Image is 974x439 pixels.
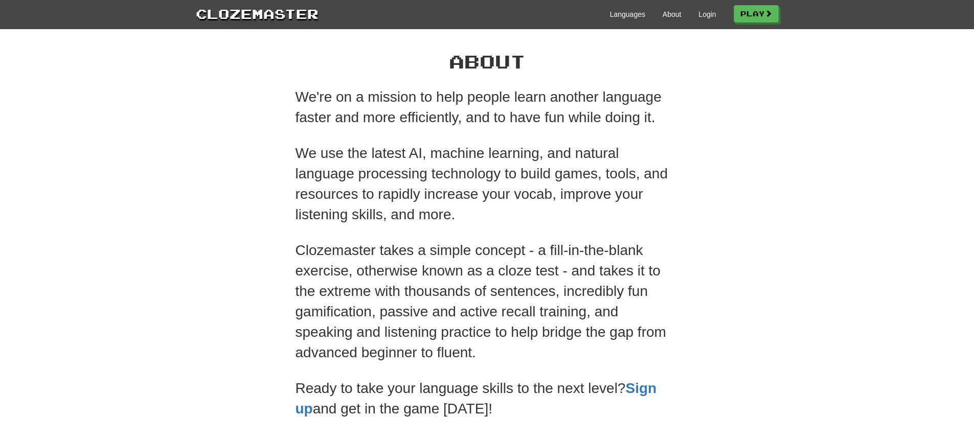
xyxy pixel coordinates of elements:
a: About [663,9,682,19]
a: Clozemaster [196,4,319,23]
h1: About [296,51,679,72]
a: Sign up [296,380,657,417]
p: Ready to take your language skills to the next level? and get in the game [DATE]! [296,378,679,419]
a: Login [698,9,716,19]
p: We're on a mission to help people learn another language faster and more efficiently, and to have... [296,87,679,128]
p: We use the latest AI, machine learning, and natural language processing technology to build games... [296,143,679,225]
a: Languages [610,9,645,19]
p: Clozemaster takes a simple concept - a fill-in-the-blank exercise, otherwise known as a cloze tes... [296,240,679,363]
a: Play [734,5,779,22]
